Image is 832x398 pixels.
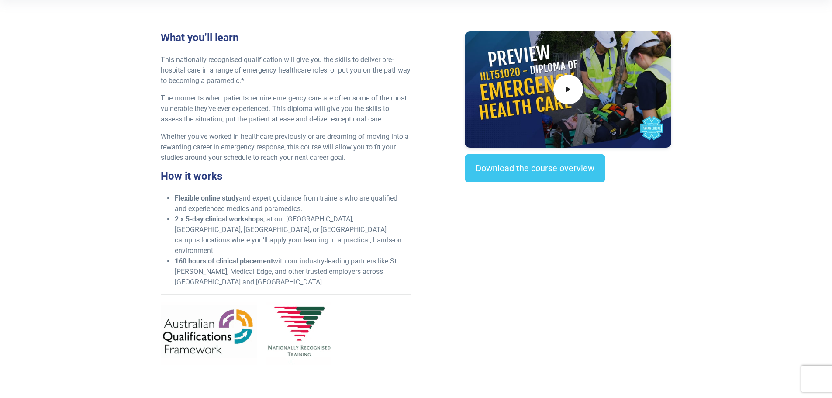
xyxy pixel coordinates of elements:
[161,170,411,183] h3: How it works
[161,55,411,86] p: This nationally recognised qualification will give you the skills to deliver pre-hospital care in...
[175,257,273,265] strong: 160 hours of clinical placement
[175,215,263,223] strong: 2 x 5-day clinical workshops
[161,31,411,44] h3: What you’ll learn
[465,200,671,245] iframe: EmbedSocial Universal Widget
[161,93,411,125] p: The moments when patients require emergency care are often some of the most vulnerable they’ve ev...
[161,132,411,163] p: Whether you’ve worked in healthcare previously or are dreaming of moving into a rewarding career ...
[175,194,239,202] strong: Flexible online study
[465,154,605,182] a: Download the course overview
[175,214,411,256] li: , at our [GEOGRAPHIC_DATA], [GEOGRAPHIC_DATA], [GEOGRAPHIC_DATA], or [GEOGRAPHIC_DATA] campus loc...
[175,193,411,214] li: and expert guidance from trainers who are qualified and experienced medics and paramedics.
[175,256,411,287] li: with our industry-leading partners like St [PERSON_NAME], Medical Edge, and other trusted employe...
